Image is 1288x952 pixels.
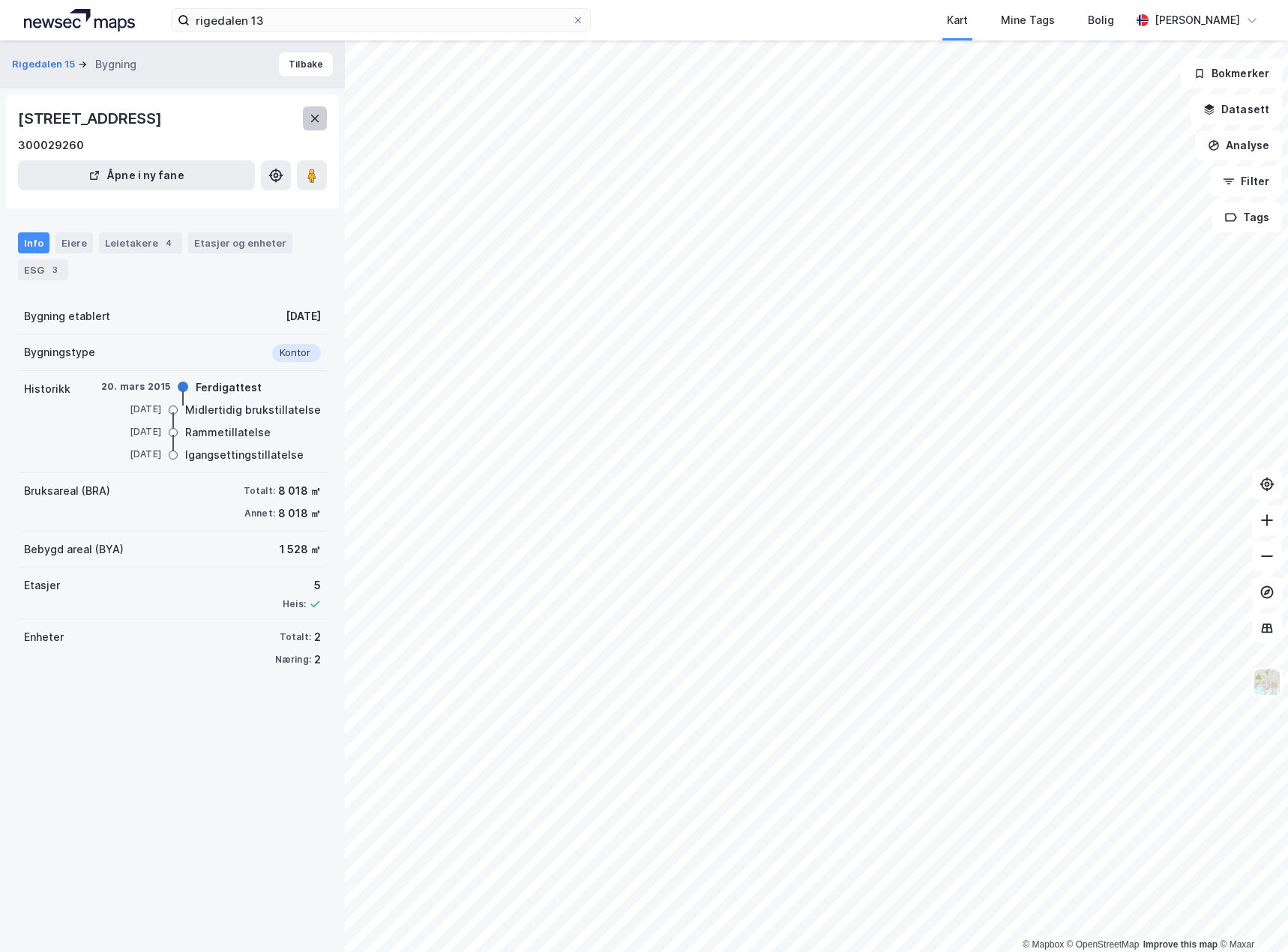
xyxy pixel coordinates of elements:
div: Kontrollprogram for chat [1213,880,1288,952]
div: [PERSON_NAME] [1155,11,1240,29]
div: Bruksareal (BRA) [24,482,110,500]
div: Totalt: [280,631,311,643]
img: logo.a4113a55bc3d86da70a041830d287a7e.svg [24,9,135,31]
button: Analyse [1195,130,1282,160]
a: Mapbox [1023,939,1064,950]
div: [DATE] [101,403,161,416]
div: 8 018 ㎡ [278,482,321,500]
div: Bolig [1088,11,1114,29]
div: Mine Tags [1001,11,1055,29]
div: Bebygd areal (BYA) [24,540,124,558]
a: OpenStreetMap [1067,939,1140,950]
a: Improve this map [1143,939,1218,950]
button: Datasett [1191,94,1282,124]
div: [DATE] [101,448,161,461]
img: Z [1253,668,1281,696]
div: Igangsettingstillatelse [185,446,304,464]
div: [STREET_ADDRESS] [18,106,165,130]
button: Åpne i ny fane [18,160,255,190]
div: Ferdigattest [196,379,262,397]
div: 3 [47,262,62,277]
div: Eiere [55,232,93,253]
div: Rammetillatelse [185,424,271,442]
div: Midlertidig brukstillatelse [185,401,321,419]
button: Bokmerker [1181,58,1282,88]
div: Bygning [95,55,136,73]
div: Næring: [275,654,311,666]
div: Totalt: [244,485,275,497]
div: Etasjer og enheter [194,236,286,250]
div: ESG [18,259,68,280]
div: 20. mars 2015 [101,380,171,394]
div: Annet: [244,507,275,519]
input: Søk på adresse, matrikkel, gårdeiere, leietakere eller personer [190,9,572,31]
div: Enheter [24,628,64,646]
div: Historikk [24,380,70,398]
div: Bygning etablert [24,307,110,325]
div: Heis: [283,598,306,610]
div: [DATE] [101,425,161,439]
div: Bygningstype [24,343,95,361]
button: Rigedalen 15 [12,57,78,72]
button: Tags [1212,202,1282,232]
div: 5 [283,576,321,594]
div: 2 [314,628,321,646]
button: Tilbake [279,52,333,76]
div: 4 [161,235,176,250]
div: 300029260 [18,136,84,154]
div: 1 528 ㎡ [280,540,321,558]
div: 2 [314,651,321,669]
button: Filter [1210,166,1282,196]
div: Etasjer [24,576,60,594]
div: Kart [947,11,968,29]
div: [DATE] [286,307,321,325]
div: Info [18,232,49,253]
div: 8 018 ㎡ [278,504,321,522]
iframe: Chat Widget [1213,880,1288,952]
div: Leietakere [99,232,182,253]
